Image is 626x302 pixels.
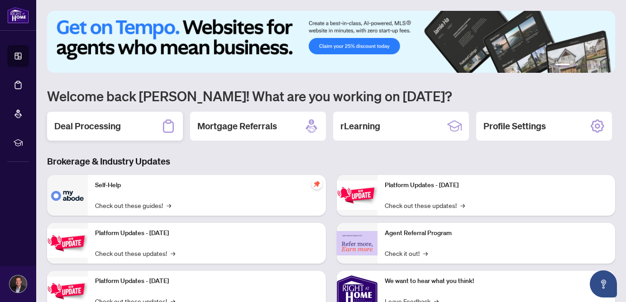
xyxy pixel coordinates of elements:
[47,11,615,73] img: Slide 0
[95,228,319,238] p: Platform Updates - [DATE]
[95,276,319,286] p: Platform Updates - [DATE]
[197,120,277,132] h2: Mortgage Referrals
[423,248,428,258] span: →
[340,120,380,132] h2: rLearning
[10,275,27,293] img: Profile Icon
[311,179,322,189] span: pushpin
[385,200,465,210] a: Check out these updates!→
[167,200,171,210] span: →
[385,276,608,286] p: We want to hear what you think!
[385,228,608,238] p: Agent Referral Program
[95,180,319,190] p: Self-Help
[590,270,617,297] button: Open asap
[171,248,175,258] span: →
[337,181,378,209] img: Platform Updates - June 23, 2025
[602,64,606,67] button: 6
[460,200,465,210] span: →
[555,64,570,67] button: 1
[7,7,29,24] img: logo
[47,87,615,104] h1: Welcome back [PERSON_NAME]! What are you working on [DATE]?
[47,175,88,216] img: Self-Help
[54,120,121,132] h2: Deal Processing
[483,120,546,132] h2: Profile Settings
[95,248,175,258] a: Check out these updates!→
[588,64,592,67] button: 4
[47,155,615,168] h3: Brokerage & Industry Updates
[581,64,584,67] button: 3
[595,64,599,67] button: 5
[47,229,88,257] img: Platform Updates - September 16, 2025
[385,248,428,258] a: Check it out!→
[337,231,378,256] img: Agent Referral Program
[385,180,608,190] p: Platform Updates - [DATE]
[573,64,577,67] button: 2
[95,200,171,210] a: Check out these guides!→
